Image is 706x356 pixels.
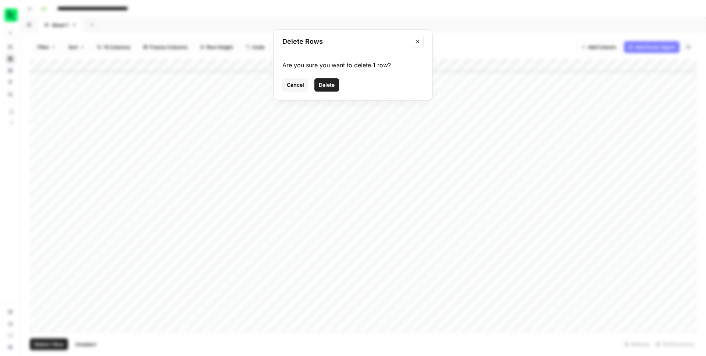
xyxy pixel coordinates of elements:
[282,36,407,47] h2: Delete Rows
[319,81,335,89] span: Delete
[412,36,424,47] button: Close modal
[287,81,304,89] span: Cancel
[314,78,339,92] button: Delete
[282,78,309,92] button: Cancel
[282,61,424,70] div: Are you sure you want to delete 1 row?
